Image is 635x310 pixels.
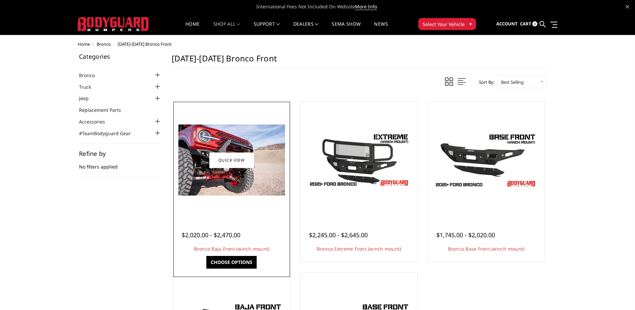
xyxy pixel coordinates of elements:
[182,231,240,239] span: $2,020.00 - $2,470.00
[293,22,319,35] a: Dealers
[79,53,162,59] h5: Categories
[332,22,361,35] a: SEMA Show
[175,103,288,217] a: Bodyguard Ford Bronco Bronco Baja Front (winch mount)
[302,103,416,217] a: Bronco Extreme Front (winch mount) Bronco Extreme Front (winch mount)
[355,3,377,10] a: More Info
[254,22,280,35] a: Support
[496,15,518,33] a: Account
[78,41,90,47] a: Home
[209,152,254,168] a: Quick view
[317,246,401,252] a: Bronco Extreme Front (winch mount)
[520,21,531,27] span: Cart
[418,18,476,30] button: Select Your Vehicle
[118,41,172,47] span: [DATE]-[DATE] Bronco Front
[469,20,472,27] span: ▾
[309,231,368,239] span: $2,245.00 - $2,645.00
[448,246,525,252] a: Bronco Base Front (winch mount)
[475,77,494,87] label: Sort By:
[79,95,97,102] a: Jeep
[206,256,257,269] a: Choose Options
[79,118,113,125] a: Accessories
[532,21,537,26] span: 0
[496,21,518,27] span: Account
[213,22,240,35] a: shop all
[79,150,162,177] div: No filters applied
[79,150,162,157] h5: Refine by
[602,278,635,310] iframe: Chat Widget
[78,17,149,31] img: BODYGUARD BUMPERS
[374,22,388,35] a: News
[178,124,285,196] img: Bronco Baja Front (winch mount)
[185,22,200,35] a: Home
[172,53,546,69] h1: [DATE]-[DATE] Bronco Front
[520,15,537,33] a: Cart 0
[194,246,270,252] a: Bronco Baja Front (winch mount)
[436,231,495,239] span: $1,745.00 - $2,020.00
[79,106,129,113] a: Replacement Parts
[79,130,139,137] a: #TeamBodyguard Gear
[423,21,465,28] span: Select Your Vehicle
[97,41,111,47] a: Bronco
[79,72,103,79] a: Bronco
[430,103,543,217] a: Freedom Series - Bronco Base Front Bumper Bronco Base Front (winch mount)
[79,83,99,90] a: Truck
